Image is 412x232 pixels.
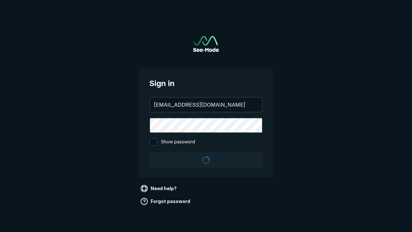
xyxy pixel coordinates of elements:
a: Need help? [139,183,179,194]
a: Go to sign in [193,36,219,52]
input: your@email.com [150,98,262,112]
span: Show password [161,138,195,146]
span: Sign in [149,78,263,89]
a: Forgot password [139,196,193,207]
img: See-Mode Logo [193,36,219,52]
